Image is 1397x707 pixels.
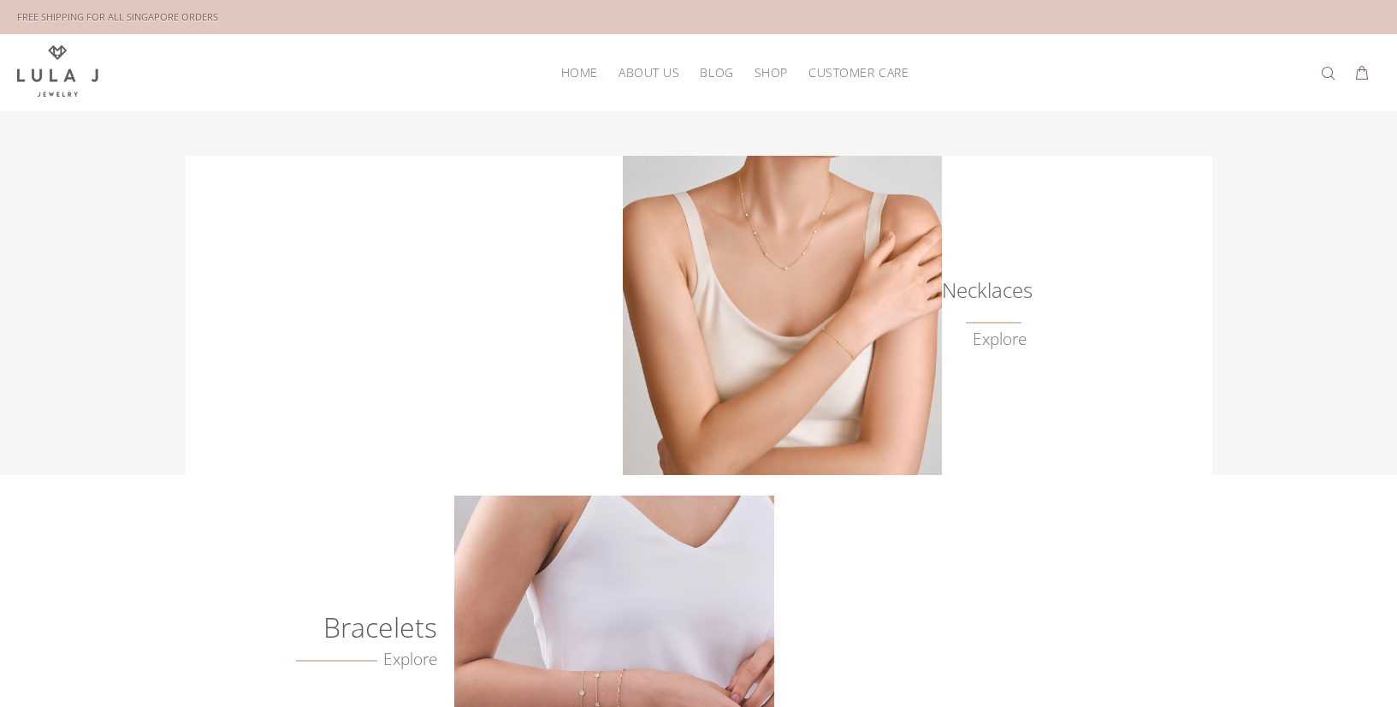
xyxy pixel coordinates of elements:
h6: Bracelets [244,619,437,636]
span: Shop [755,66,788,79]
a: HOME [551,59,608,86]
span: Blog [700,66,733,79]
a: Shop [744,59,798,86]
a: Customer Care [798,59,909,86]
span: About Us [619,66,679,79]
a: About Us [608,59,690,86]
span: HOME [561,66,598,79]
a: Explore [296,650,438,669]
h6: Necklaces [941,282,1027,299]
div: FREE SHIPPING FOR ALL SINGAPORE ORDERS [17,8,218,27]
a: Blog [690,59,743,86]
a: Explore [973,330,1027,349]
span: Customer Care [808,66,909,79]
img: Lula J Gold Necklaces Collection [623,156,942,475]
